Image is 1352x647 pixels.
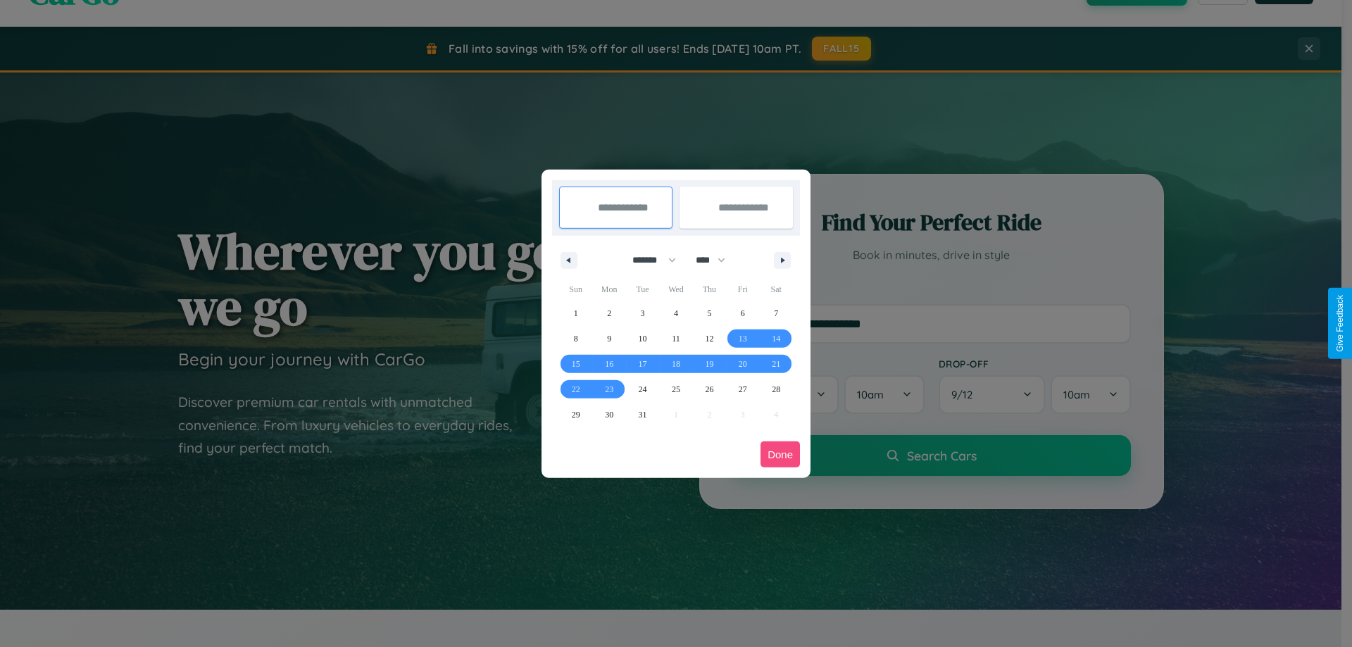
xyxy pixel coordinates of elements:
button: 29 [559,402,592,427]
button: 28 [760,377,793,402]
span: 16 [605,351,613,377]
button: 15 [559,351,592,377]
span: 27 [739,377,747,402]
span: Sun [559,278,592,301]
span: 13 [739,326,747,351]
button: 3 [626,301,659,326]
button: 30 [592,402,625,427]
button: 31 [626,402,659,427]
span: 21 [772,351,780,377]
span: 8 [574,326,578,351]
button: 7 [760,301,793,326]
button: 20 [726,351,759,377]
button: 19 [693,351,726,377]
button: Done [760,441,800,467]
button: 22 [559,377,592,402]
span: 26 [705,377,713,402]
button: 25 [659,377,692,402]
button: 14 [760,326,793,351]
button: 21 [760,351,793,377]
span: Tue [626,278,659,301]
button: 12 [693,326,726,351]
span: Mon [592,278,625,301]
span: 24 [639,377,647,402]
span: Wed [659,278,692,301]
button: 26 [693,377,726,402]
button: 5 [693,301,726,326]
span: Fri [726,278,759,301]
button: 16 [592,351,625,377]
span: 22 [572,377,580,402]
span: 10 [639,326,647,351]
button: 24 [626,377,659,402]
span: 7 [774,301,778,326]
span: 28 [772,377,780,402]
div: Give Feedback [1335,295,1345,352]
span: 9 [607,326,611,351]
button: 27 [726,377,759,402]
button: 1 [559,301,592,326]
button: 18 [659,351,692,377]
button: 2 [592,301,625,326]
span: 31 [639,402,647,427]
span: 11 [672,326,680,351]
span: 3 [641,301,645,326]
span: 25 [672,377,680,402]
button: 17 [626,351,659,377]
span: 23 [605,377,613,402]
button: 9 [592,326,625,351]
span: 18 [672,351,680,377]
span: 30 [605,402,613,427]
span: 5 [707,301,711,326]
span: 6 [741,301,745,326]
span: Thu [693,278,726,301]
span: 1 [574,301,578,326]
span: 4 [674,301,678,326]
span: 2 [607,301,611,326]
span: 19 [705,351,713,377]
span: 29 [572,402,580,427]
button: 11 [659,326,692,351]
button: 10 [626,326,659,351]
span: 17 [639,351,647,377]
button: 13 [726,326,759,351]
button: 8 [559,326,592,351]
button: 23 [592,377,625,402]
button: 4 [659,301,692,326]
span: 15 [572,351,580,377]
span: 14 [772,326,780,351]
span: 20 [739,351,747,377]
span: Sat [760,278,793,301]
span: 12 [705,326,713,351]
button: 6 [726,301,759,326]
